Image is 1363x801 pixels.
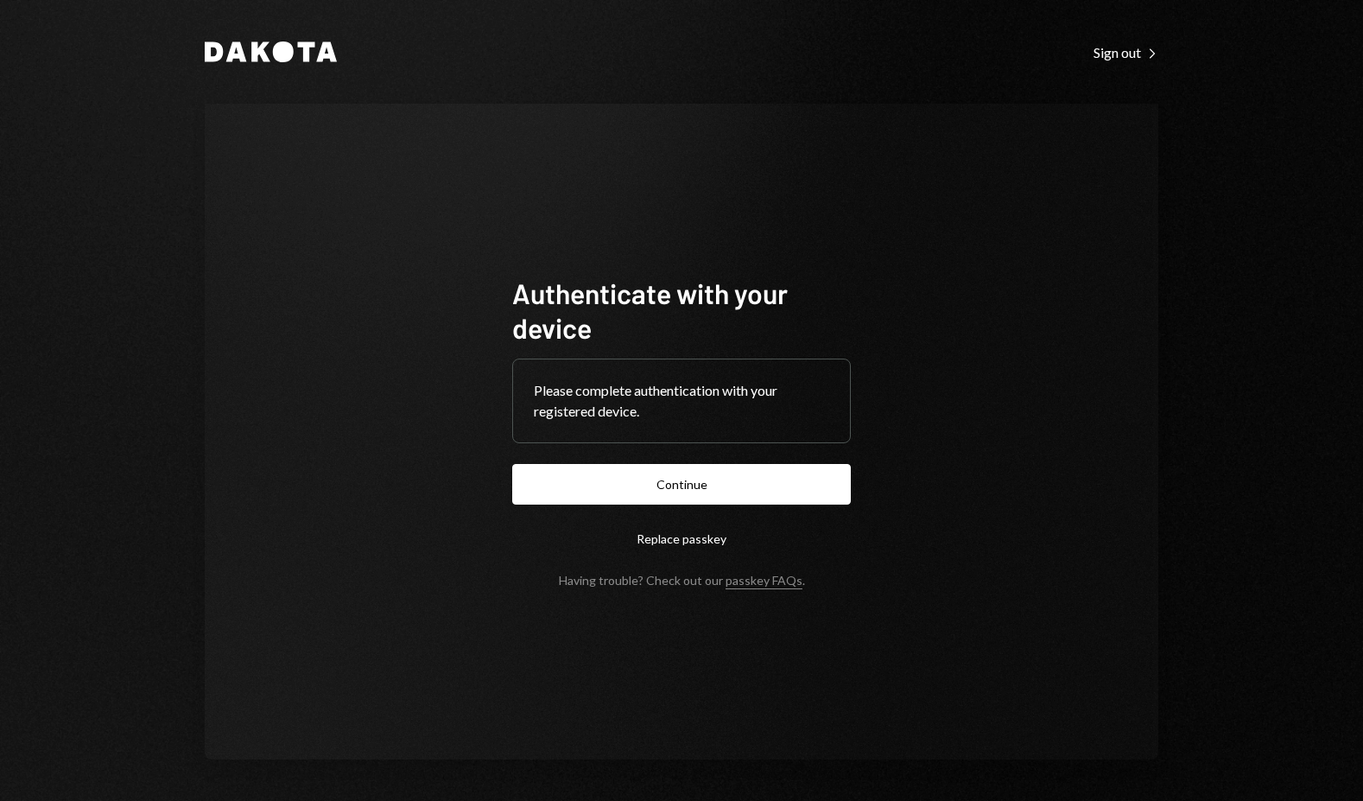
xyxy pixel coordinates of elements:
[512,276,851,345] h1: Authenticate with your device
[512,464,851,505] button: Continue
[726,573,802,589] a: passkey FAQs
[534,380,829,422] div: Please complete authentication with your registered device.
[559,573,805,588] div: Having trouble? Check out our .
[512,518,851,559] button: Replace passkey
[1094,42,1158,61] a: Sign out
[1094,44,1158,61] div: Sign out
